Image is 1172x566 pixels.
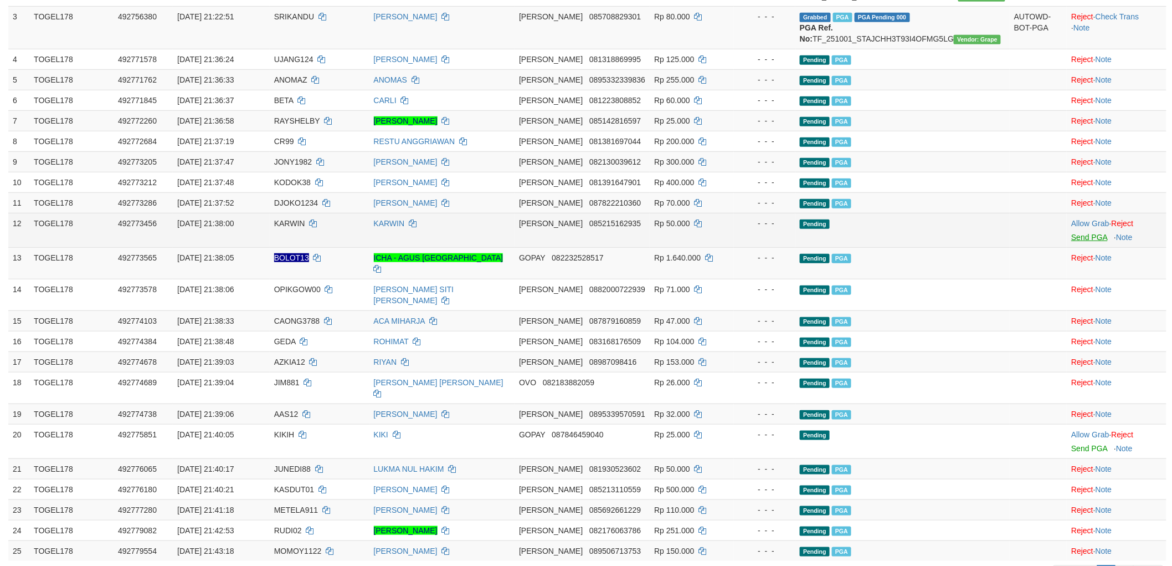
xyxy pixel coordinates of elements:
span: [PERSON_NAME] [519,219,583,228]
span: [PERSON_NAME] [519,116,583,125]
a: Reject [1112,219,1134,228]
td: 9 [8,151,29,172]
span: Pending [800,285,830,295]
span: Marked by bilcs1 [832,137,851,147]
span: [DATE] 21:36:24 [177,55,234,64]
span: Marked by bilcs1 [832,338,851,347]
a: Note [1096,378,1112,387]
span: Marked by bilcs1 [832,410,851,420]
a: [PERSON_NAME] [374,547,438,555]
span: Pending [800,254,830,263]
span: Rp 32.000 [654,410,690,419]
td: · [1067,131,1166,151]
span: Copy 083168176509 to clipboard [589,337,641,346]
div: - - - [738,136,791,147]
span: 492756380 [118,12,157,21]
span: [DATE] 21:39:06 [177,410,234,419]
span: [PERSON_NAME] [519,178,583,187]
td: · [1067,172,1166,192]
a: Note [1096,317,1112,325]
span: Rp 125.000 [654,55,694,64]
a: [PERSON_NAME] [374,157,438,166]
a: Note [1096,485,1112,494]
td: 8 [8,131,29,151]
a: [PERSON_NAME] [374,506,438,514]
span: [DATE] 21:36:37 [177,96,234,105]
span: [PERSON_NAME] [519,337,583,346]
td: · [1067,458,1166,479]
span: · [1071,219,1111,228]
span: KODOK38 [274,178,311,187]
td: 13 [8,247,29,279]
a: [PERSON_NAME] [374,12,438,21]
td: TOGEL178 [29,110,114,131]
td: TF_251001_STAJCHH3T93I4OFMG5LG [795,6,1010,49]
a: Reject [1071,12,1093,21]
a: Note [1096,337,1112,346]
span: Copy 082232528517 to clipboard [552,253,603,262]
a: Reject [1071,137,1093,146]
td: TOGEL178 [29,6,114,49]
td: TOGEL178 [29,69,114,90]
td: · [1067,69,1166,90]
span: AZKIA12 [274,358,305,366]
a: Reject [1071,178,1093,187]
td: 21 [8,458,29,479]
a: Reject [1071,198,1093,207]
td: 10 [8,172,29,192]
td: · [1067,279,1166,310]
span: ANOMAZ [274,75,307,84]
span: Rp 400.000 [654,178,694,187]
span: Pending [800,137,830,147]
span: [DATE] 21:38:06 [177,285,234,294]
span: Marked by bilcs1 [832,358,851,368]
span: Rp 70.000 [654,198,690,207]
span: [PERSON_NAME] [519,317,583,325]
td: · [1067,424,1166,458]
span: [PERSON_NAME] [519,12,583,21]
a: Reject [1071,116,1093,125]
span: Copy 0882000722939 to clipboard [589,285,645,294]
span: 492774678 [118,358,157,366]
td: · [1067,404,1166,424]
span: [DATE] 21:40:05 [177,430,234,439]
div: - - - [738,356,791,368]
td: · [1067,372,1166,404]
div: - - - [738,177,791,188]
span: [DATE] 21:37:48 [177,178,234,187]
a: Reject [1071,285,1093,294]
span: KIKIH [274,430,295,439]
a: RIYAN [374,358,397,366]
span: RAYSHELBY [274,116,320,125]
span: [DATE] 21:38:33 [177,317,234,325]
span: Rp 26.000 [654,378,690,387]
span: Rp 25.000 [654,430,690,439]
span: Marked by bilcs1 [832,317,851,327]
td: 4 [8,49,29,69]
td: 19 [8,404,29,424]
span: KARWIN [274,219,305,228]
td: · [1067,331,1166,351]
span: Pending [800,379,830,388]
div: - - - [738,115,791,126]
a: Reject [1071,337,1093,346]
span: BETA [274,96,294,105]
span: 492773456 [118,219,157,228]
td: TOGEL178 [29,131,114,151]
a: Note [1096,157,1112,166]
td: TOGEL178 [29,404,114,424]
div: - - - [738,252,791,263]
a: [PERSON_NAME] [374,178,438,187]
td: 16 [8,331,29,351]
span: Rp 200.000 [654,137,694,146]
span: UJANG124 [274,55,313,64]
a: CARLI [374,96,397,105]
span: Copy 087846459040 to clipboard [552,430,603,439]
span: 492774689 [118,378,157,387]
a: [PERSON_NAME] [374,116,438,125]
span: 492774738 [118,410,157,419]
span: Rp 153.000 [654,358,694,366]
a: Reject [1071,526,1093,535]
div: - - - [738,11,791,22]
span: [DATE] 21:36:58 [177,116,234,125]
